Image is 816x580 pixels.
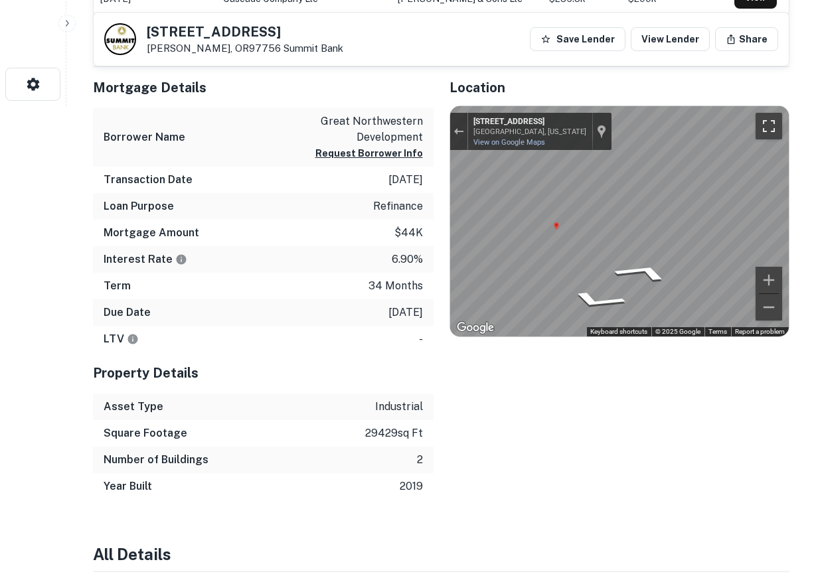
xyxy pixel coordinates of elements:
[147,25,343,38] h5: [STREET_ADDRESS]
[104,478,152,494] h6: Year Built
[147,42,343,54] p: [PERSON_NAME], OR97756
[473,127,586,136] div: [GEOGRAPHIC_DATA], [US_STATE]
[547,286,645,315] path: Go West, NE Jackpine Ave
[708,328,727,335] a: Terms (opens in new tab)
[400,478,423,494] p: 2019
[373,198,423,214] p: refinance
[104,198,174,214] h6: Loan Purpose
[104,129,185,145] h6: Borrower Name
[375,399,423,415] p: industrial
[388,305,423,321] p: [DATE]
[453,319,497,336] a: Open this area in Google Maps (opens a new window)
[104,452,208,468] h6: Number of Buildings
[590,327,647,336] button: Keyboard shortcuts
[450,106,789,337] div: Map
[303,113,423,145] p: great northwestern development
[104,252,187,267] h6: Interest Rate
[530,27,625,51] button: Save Lender
[388,172,423,188] p: [DATE]
[756,113,782,139] button: Toggle fullscreen view
[419,331,423,347] p: -
[93,78,434,98] h5: Mortgage Details
[631,27,710,51] a: View Lender
[368,278,423,294] p: 34 months
[597,124,606,139] a: Show location on map
[756,294,782,321] button: Zoom out
[104,331,139,347] h6: LTV
[450,106,789,337] div: Street View
[93,363,434,383] h5: Property Details
[735,328,785,335] a: Report a problem
[392,252,423,267] p: 6.90%
[655,328,700,335] span: © 2025 Google
[104,278,131,294] h6: Term
[453,319,497,336] img: Google
[104,172,193,188] h6: Transaction Date
[449,78,790,98] h5: Location
[394,225,423,241] p: $44k
[450,122,467,140] button: Exit the Street View
[315,145,423,161] button: Request Borrower Info
[750,474,816,538] iframe: Chat Widget
[284,42,343,54] a: Summit Bank
[104,425,187,441] h6: Square Footage
[594,257,692,286] path: Go East, NE Jackpine Ave
[417,452,423,468] p: 2
[104,225,199,241] h6: Mortgage Amount
[715,27,778,51] button: Share
[127,333,139,345] svg: LTVs displayed on the website are for informational purposes only and may be reported incorrectly...
[473,138,545,147] a: View on Google Maps
[175,254,187,265] svg: The interest rates displayed on the website are for informational purposes only and may be report...
[473,117,586,127] div: [STREET_ADDRESS]
[756,267,782,293] button: Zoom in
[104,305,151,321] h6: Due Date
[93,542,789,566] h4: All Details
[365,425,423,441] p: 29429 sq ft
[104,399,163,415] h6: Asset Type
